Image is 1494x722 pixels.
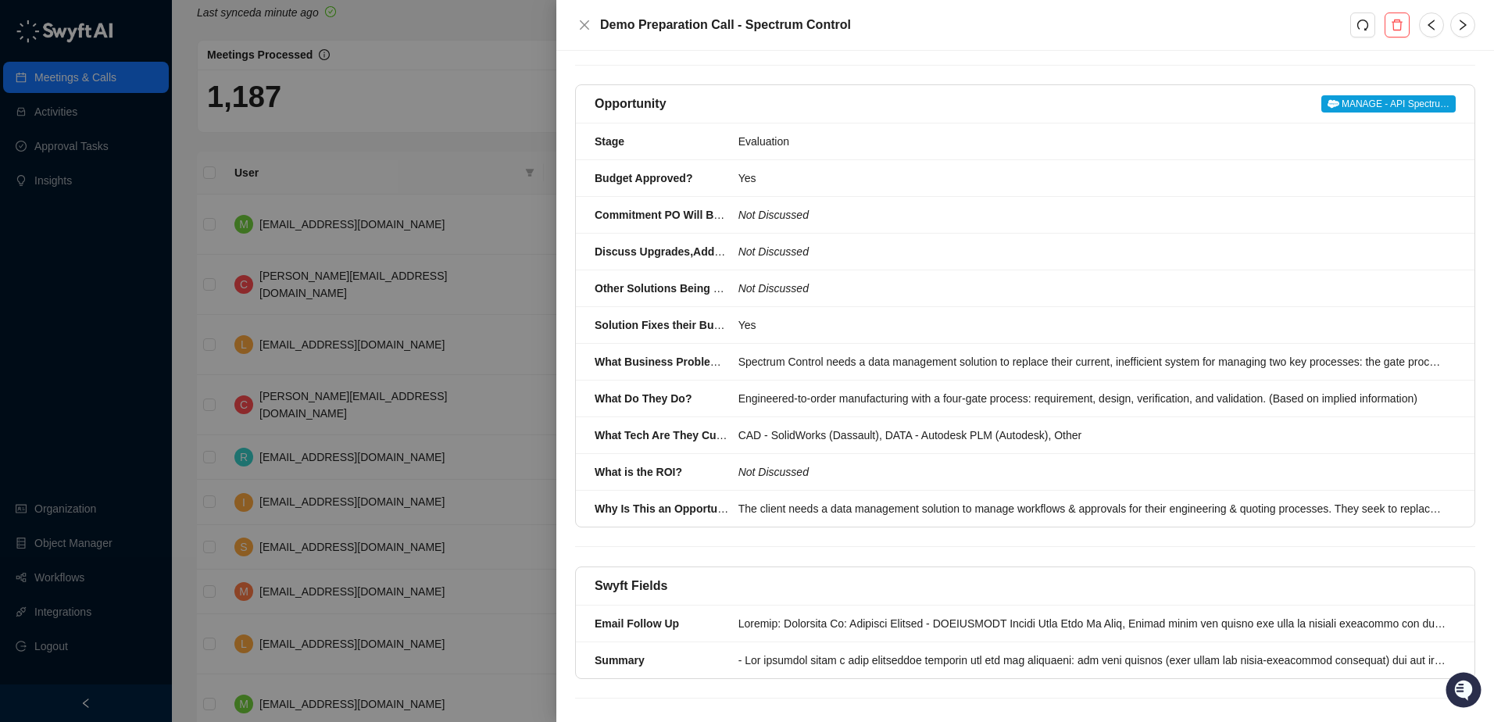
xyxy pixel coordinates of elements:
span: left [1425,19,1438,31]
i: Not Discussed [738,209,809,221]
div: Spectrum Control needs a data management solution to replace their current, inefficient system fo... [738,353,1446,370]
div: We're available if you need us! [53,157,198,170]
strong: Email Follow Up [595,617,679,630]
img: 5124521997842_fc6d7dfcefe973c2e489_88.png [16,141,44,170]
h2: How can we help? [16,88,284,113]
div: - Lor ipsumdol sitam c adip elitseddoe temporin utl etd mag aliquaeni: adm veni quisnos (exer ull... [738,652,1446,669]
div: 📶 [70,220,83,233]
strong: What Do They Do? [595,392,692,405]
a: MANAGE - API Spectru… [1321,95,1456,113]
span: close [578,19,591,31]
div: Yes [738,316,1446,334]
p: Welcome 👋 [16,63,284,88]
button: Close [575,16,594,34]
strong: Other Solutions Being Considered? [595,282,780,295]
span: MANAGE - API Spectru… [1321,95,1456,113]
iframe: Open customer support [1444,670,1486,713]
a: Powered byPylon [110,256,189,269]
strong: What Tech Are They Currently Using? [595,429,790,441]
strong: Discuss Upgrades,Add-Ons,Services,Train? [595,245,824,258]
strong: What Business Problem are We Solving? [595,356,808,368]
span: Pylon [155,257,189,269]
h5: Demo Preparation Call - Spectrum Control [600,16,1350,34]
strong: Solution Fixes their Business Problem? [595,319,802,331]
a: 📚Docs [9,213,64,241]
strong: Stage [595,135,624,148]
div: Engineered-to-order manufacturing with a four-gate process: requirement, design, verification, an... [738,390,1446,407]
strong: What is the ROI? [595,466,682,478]
h5: Swyft Fields [595,577,667,595]
strong: Why Is This an Opportunity? [595,502,744,515]
span: Docs [31,219,58,234]
span: redo [1356,19,1369,31]
div: CAD - SolidWorks (Dassault), DATA - Autodesk PLM (Autodesk), Other [738,427,1446,444]
button: Start new chat [266,146,284,165]
span: delete [1391,19,1403,31]
strong: Commitment PO Will Be In By EOM [595,209,777,221]
span: right [1456,19,1469,31]
i: Not Discussed [738,466,809,478]
div: The client needs a data management solution to manage workflows & approvals for their engineering... [738,500,1446,517]
i: Not Discussed [738,245,809,258]
div: Start new chat [53,141,256,157]
div: Loremip: Dolorsita Co: Adipisci Elitsed - DOEIUSMODT Incidi Utla Etdo Ma Aliq, Enimad minim ven q... [738,615,1446,632]
div: Evaluation [738,133,1446,150]
strong: Budget Approved? [595,172,692,184]
img: Swyft AI [16,16,47,47]
i: Not Discussed [738,282,809,295]
div: Yes [738,170,1446,187]
div: 📚 [16,220,28,233]
h5: Opportunity [595,95,667,113]
span: Status [86,219,120,234]
a: 📶Status [64,213,127,241]
strong: Summary [595,654,645,667]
